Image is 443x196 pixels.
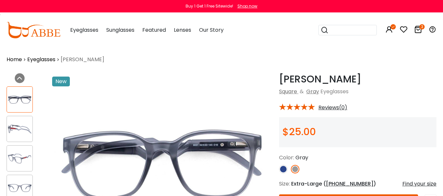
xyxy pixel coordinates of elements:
a: Gray [306,88,319,95]
div: Find your size [402,180,436,188]
span: Eyeglasses [320,88,349,95]
span: Size: [279,180,290,187]
i: 3 [419,24,425,29]
span: Color: [279,154,294,161]
span: Extra-Large ( ) [291,180,376,187]
div: New [52,77,70,86]
a: Home [7,56,22,63]
span: [PHONE_NUMBER] [326,180,373,187]
a: Square [279,88,297,95]
img: Barnett Gray TR Eyeglasses , SpringHinges , UniversalBridgeFit Frames from ABBE Glasses [7,182,32,194]
span: Gray [295,154,308,161]
span: Eyeglasses [70,26,98,34]
a: Eyeglasses [27,56,55,63]
img: Barnett Gray TR Eyeglasses , SpringHinges , UniversalBridgeFit Frames from ABBE Glasses [7,93,32,106]
img: Barnett Gray TR Eyeglasses , SpringHinges , UniversalBridgeFit Frames from ABBE Glasses [7,152,32,165]
span: $25.00 [282,125,316,139]
h1: [PERSON_NAME] [279,73,436,85]
span: Sunglasses [106,26,134,34]
img: abbeglasses.com [7,22,60,38]
div: Shop now [237,3,257,9]
img: Barnett Gray TR Eyeglasses , SpringHinges , UniversalBridgeFit Frames from ABBE Glasses [7,123,32,135]
div: Buy 1 Get 1 Free Sitewide! [186,3,233,9]
a: 3 [414,27,422,34]
span: Our Story [199,26,224,34]
span: Lenses [174,26,191,34]
span: & [298,88,305,95]
a: Shop now [234,3,257,9]
span: Featured [142,26,166,34]
span: [PERSON_NAME] [61,56,104,63]
span: Reviews(0) [318,105,347,111]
